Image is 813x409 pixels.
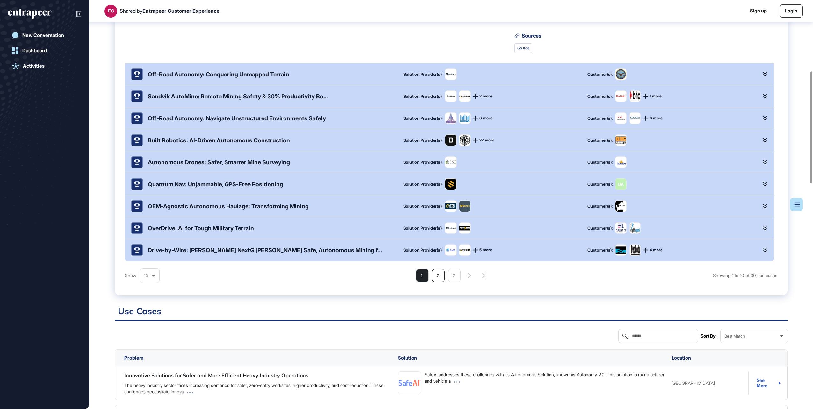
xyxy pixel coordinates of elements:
[522,33,541,38] span: Sources
[108,8,114,13] div: EC
[587,94,613,98] div: Customer(s):
[403,204,442,208] div: Solution Provider(s):
[587,160,613,164] div: Customer(s):
[587,182,613,186] div: Customer(s):
[148,159,290,166] div: Autonomous Drones: Safer, Smarter Mine Surveying
[403,72,442,76] div: Solution Provider(s):
[459,223,470,233] img: image
[615,135,626,146] img: BigRentz-logo
[23,63,45,69] div: Activities
[398,355,417,361] span: Solution
[630,245,640,255] img: Peabody Energy-logo
[587,248,613,252] div: Customer(s):
[479,138,494,142] span: 27 more
[650,94,662,98] span: 1 more
[445,113,456,124] img: image
[403,116,442,120] div: Solution Provider(s):
[479,116,493,120] span: 3 more
[398,372,421,394] img: SafeAI-logo
[670,273,777,278] div: Showing 1 to 10 of 30 use cases
[669,381,748,386] div: [GEOGRAPHIC_DATA]
[148,203,309,210] div: OEM-Agnostic Autonomous Haulage: Transforming Mining
[448,269,461,282] li: 3
[587,204,613,208] div: Customer(s):
[403,94,442,98] div: Solution Provider(s):
[479,248,492,252] span: 5 more
[148,93,328,100] div: Sandvik AutoMine: Remote Mining Safety & 30% Productivity Bo...
[459,135,470,146] img: image
[148,181,283,188] div: Quantum Nav: Unjammable, GPS-Free Positioning
[403,226,442,230] div: Solution Provider(s):
[514,43,532,53] a: Source
[445,94,456,99] img: image
[650,248,663,252] span: 4 more
[615,223,626,233] img: Point72 Ventures-logo
[672,355,691,361] span: Location
[459,201,470,212] img: image
[615,69,626,80] img: United States Department of Defense-logo
[124,355,143,361] span: Problem
[445,160,456,164] img: image
[22,48,47,54] div: Dashboard
[780,4,803,18] a: Login
[445,245,456,255] img: image
[479,94,492,98] span: 2 more
[142,8,219,14] span: Entrapeer Customer Experience
[587,72,613,76] div: Customer(s):
[587,226,613,230] div: Customer(s):
[124,372,308,378] a: Innovative Solutions for Safer and More Efficient Heavy Industry Operations
[459,113,470,124] img: image
[630,91,640,102] img: BHP-logo
[8,9,52,19] div: entrapeer-logo
[125,273,136,278] span: Show
[148,137,290,144] div: Built Robotics: AI-Driven Autonomous Construction
[124,382,393,395] div: The heavy industry sector faces increasing demands for safer, zero-entry worksites, higher produc...
[724,334,745,339] span: Best Match
[615,159,626,165] img: Dundee Precious Metals-logo
[615,114,626,122] img: Toyota-logo
[615,245,626,255] img: Freeport Mcmoran-logo
[445,179,456,190] img: image
[618,181,624,188] div: UA
[22,32,64,38] div: New Conversation
[144,273,148,278] span: 10
[148,115,326,122] div: Off-Road Autonomy: Navigate Unstructured Environments Safely
[445,201,456,212] img: image
[445,73,456,76] img: image
[432,269,445,282] li: 2
[115,305,788,321] h2: Use Cases
[615,201,626,212] img: Roy Hill-logo
[468,273,471,278] div: search-pagination-next-button
[587,116,613,120] div: Customer(s):
[403,248,442,252] div: Solution Provider(s):
[757,378,781,388] a: See More
[650,116,663,120] span: 6 more
[425,371,666,384] div: SafeAI addresses these challenges with its Autonomous Solution, known as Autonomy 2.0. This solut...
[403,182,442,186] div: Solution Provider(s):
[445,135,456,146] img: image
[459,93,470,99] img: image
[587,138,613,142] div: Customer(s):
[630,223,640,233] img: Brightspark Ventures-logo
[148,71,289,78] div: Off-Road Autonomy: Conquering Unmapped Terrain
[148,225,254,232] div: OverDrive: AI for Tough Military Terrain
[445,226,456,230] img: image
[630,116,640,120] img: Nissan-logo
[120,8,219,14] div: Shared by
[750,7,767,15] a: Sign up
[403,138,442,142] div: Solution Provider(s):
[615,94,626,98] img: Rio Tinto-logo
[459,247,470,253] img: image
[482,271,486,280] div: search-pagination-last-page-button
[148,247,382,254] div: Drive-by-Wire: [PERSON_NAME] NextG [PERSON_NAME] Safe, Autonomous Mining f...
[701,334,717,339] span: Sort By:
[403,160,442,164] div: Solution Provider(s):
[416,269,429,282] li: 1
